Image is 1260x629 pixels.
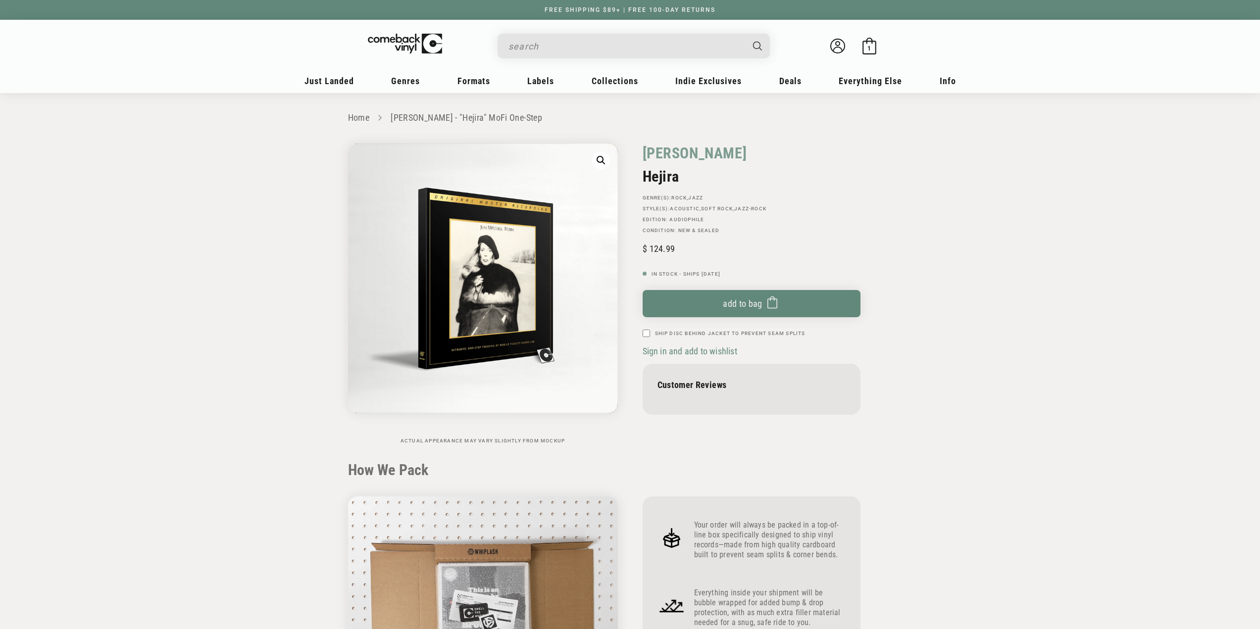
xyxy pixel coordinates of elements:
[643,243,675,254] span: 124.99
[643,346,737,356] span: Sign in and add to wishlist
[391,112,542,123] a: [PERSON_NAME] - "Hejira" MoFi One-Step
[643,206,860,212] p: STYLE(S): , ,
[657,380,846,390] p: Customer Reviews
[643,217,860,223] p: Edition:
[655,330,806,337] label: Ship Disc Behind Jacket To Prevent Seam Splits
[688,195,703,200] a: Jazz
[734,206,766,211] a: Jazz-Rock
[457,76,490,86] span: Formats
[643,195,860,201] p: GENRE(S): ,
[643,271,860,277] p: In Stock - Ships [DATE]
[701,206,733,211] a: Soft Rock
[348,438,618,444] p: Actual appearance may vary slightly from mockup
[671,195,687,200] a: Rock
[348,112,369,123] a: Home
[779,76,802,86] span: Deals
[669,217,704,222] a: Audiophile
[839,76,902,86] span: Everything Else
[643,243,647,254] span: $
[694,588,846,628] p: Everything inside your shipment will be bubble wrapped for added bump & drop protection, with as ...
[643,290,860,317] button: Add to bag
[643,345,740,357] button: Sign in and add to wishlist
[867,45,871,52] span: 1
[940,76,956,86] span: Info
[643,144,747,163] a: [PERSON_NAME]
[643,168,860,185] h2: Hejira
[304,76,354,86] span: Just Landed
[498,34,770,58] div: Search
[348,111,912,125] nav: breadcrumbs
[657,524,686,552] img: Frame_4.png
[670,206,700,211] a: Acoustic
[508,36,743,56] input: search
[348,144,618,444] media-gallery: Gallery Viewer
[535,6,725,13] a: FREE SHIPPING $89+ | FREE 100-DAY RETURNS
[675,76,742,86] span: Indie Exclusives
[643,228,860,234] p: Condition: New & Sealed
[723,298,762,309] span: Add to bag
[592,76,638,86] span: Collections
[744,34,771,58] button: Search
[527,76,554,86] span: Labels
[391,76,420,86] span: Genres
[657,591,686,620] img: Frame_4_1.png
[694,520,846,560] p: Your order will always be packed in a top-of-line box specifically designed to ship vinyl records...
[348,461,912,479] h2: How We Pack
